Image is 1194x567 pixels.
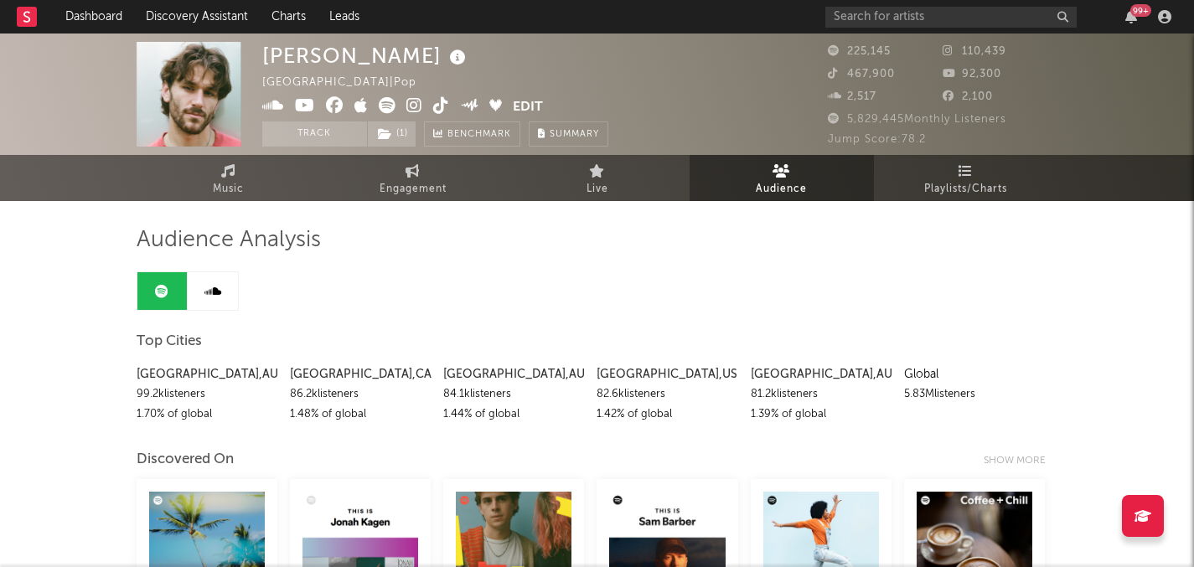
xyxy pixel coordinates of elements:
[367,121,416,147] span: ( 1 )
[943,69,1001,80] span: 92,300
[262,73,436,93] div: [GEOGRAPHIC_DATA] | Pop
[443,364,584,384] div: [GEOGRAPHIC_DATA] , AU
[137,405,277,425] div: 1.70 % of global
[447,125,511,145] span: Benchmark
[368,121,416,147] button: (1)
[904,384,1045,405] div: 5.83M listeners
[137,364,277,384] div: [GEOGRAPHIC_DATA] , AU
[290,405,431,425] div: 1.48 % of global
[550,130,599,139] span: Summary
[1130,4,1151,17] div: 99 +
[597,384,737,405] div: 82.6k listeners
[529,121,608,147] button: Summary
[290,364,431,384] div: [GEOGRAPHIC_DATA] , CA
[443,405,584,425] div: 1.44 % of global
[424,121,520,147] a: Benchmark
[828,69,895,80] span: 467,900
[597,405,737,425] div: 1.42 % of global
[751,405,892,425] div: 1.39 % of global
[828,134,926,145] span: Jump Score: 78.2
[262,42,470,70] div: [PERSON_NAME]
[943,91,993,102] span: 2,100
[290,384,431,405] div: 86.2k listeners
[137,450,234,470] div: Discovered On
[751,364,892,384] div: [GEOGRAPHIC_DATA] , AU
[751,384,892,405] div: 81.2k listeners
[137,384,277,405] div: 99.2k listeners
[587,179,608,199] span: Live
[137,332,202,352] span: Top Cities
[943,46,1006,57] span: 110,439
[137,230,321,250] span: Audience Analysis
[505,155,690,201] a: Live
[904,364,1045,384] div: Global
[513,97,543,118] button: Edit
[828,114,1006,125] span: 5,829,445 Monthly Listeners
[825,7,1077,28] input: Search for artists
[443,384,584,405] div: 84.1k listeners
[984,451,1058,471] div: Show more
[597,364,737,384] div: [GEOGRAPHIC_DATA] , US
[924,179,1007,199] span: Playlists/Charts
[1125,10,1137,23] button: 99+
[828,91,876,102] span: 2,517
[828,46,891,57] span: 225,145
[137,155,321,201] a: Music
[380,179,447,199] span: Engagement
[756,179,807,199] span: Audience
[262,121,367,147] button: Track
[321,155,505,201] a: Engagement
[213,179,244,199] span: Music
[874,155,1058,201] a: Playlists/Charts
[690,155,874,201] a: Audience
